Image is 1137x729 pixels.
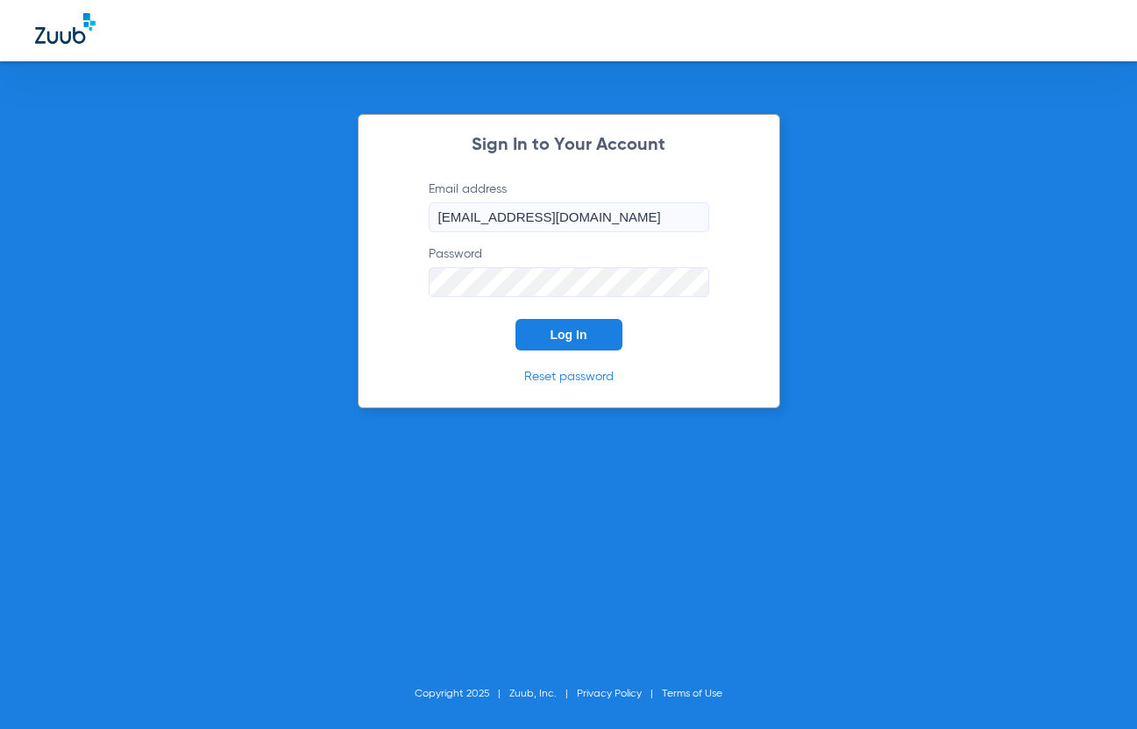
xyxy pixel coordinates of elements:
[415,685,509,703] li: Copyright 2025
[35,13,96,44] img: Zuub Logo
[429,245,709,297] label: Password
[524,371,614,383] a: Reset password
[577,689,642,699] a: Privacy Policy
[429,267,709,297] input: Password
[402,137,735,154] h2: Sign In to Your Account
[429,180,709,232] label: Email address
[551,328,587,342] span: Log In
[429,202,709,232] input: Email address
[515,319,622,350] button: Log In
[1049,645,1137,729] iframe: Chat Widget
[662,689,722,699] a: Terms of Use
[509,685,577,703] li: Zuub, Inc.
